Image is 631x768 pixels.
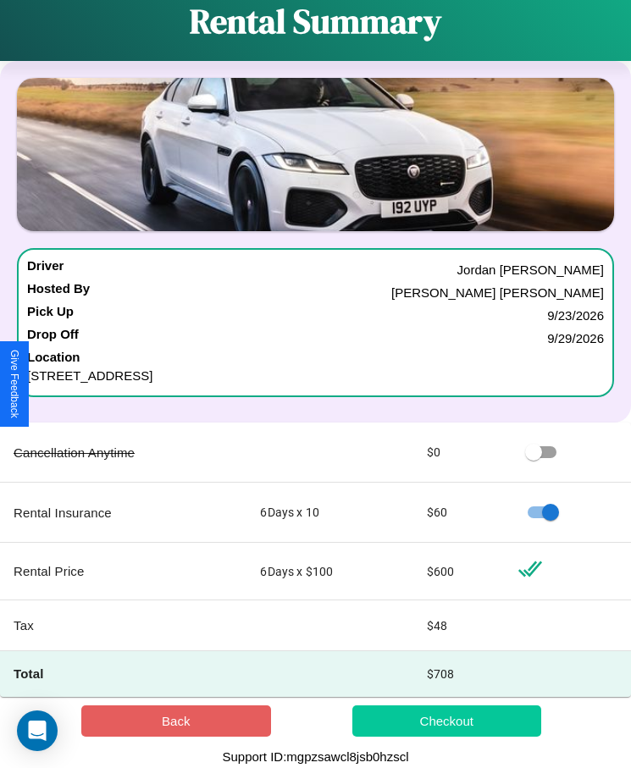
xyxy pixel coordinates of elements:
[246,483,412,543] td: 6 Days x 10
[81,705,271,737] button: Back
[14,665,233,682] h4: Total
[8,350,20,418] div: Give Feedback
[413,651,505,697] td: $ 708
[413,483,505,543] td: $ 60
[27,258,64,281] h4: Driver
[413,423,505,483] td: $ 0
[27,350,604,364] h4: Location
[352,705,542,737] button: Checkout
[457,258,604,281] p: Jordan [PERSON_NAME]
[222,745,408,768] p: Support ID: mgpzsawcl8jsb0hzscl
[547,327,604,350] p: 9 / 29 / 2026
[27,304,74,327] h4: Pick Up
[391,281,604,304] p: [PERSON_NAME] [PERSON_NAME]
[246,543,412,600] td: 6 Days x $ 100
[17,710,58,751] div: Open Intercom Messenger
[14,501,233,524] p: Rental Insurance
[27,364,604,387] p: [STREET_ADDRESS]
[27,281,90,304] h4: Hosted By
[14,614,233,637] p: Tax
[14,441,233,464] p: Cancellation Anytime
[14,560,233,583] p: Rental Price
[27,327,79,350] h4: Drop Off
[413,543,505,600] td: $ 600
[547,304,604,327] p: 9 / 23 / 2026
[413,600,505,651] td: $ 48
